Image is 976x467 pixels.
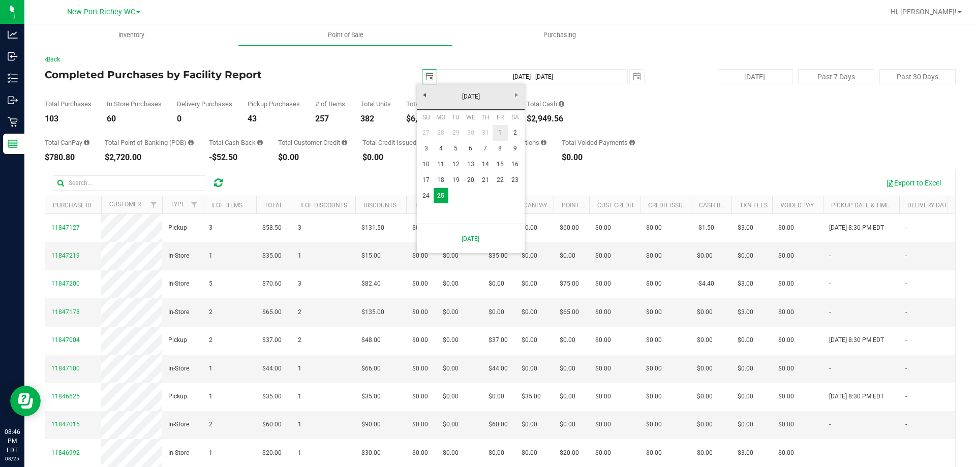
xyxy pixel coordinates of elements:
[315,115,345,123] div: 257
[530,30,590,40] span: Purchasing
[463,125,478,141] a: 30
[560,223,579,233] span: $60.00
[738,392,753,401] span: $0.00
[105,153,194,162] div: $2,720.00
[45,115,91,123] div: 103
[434,110,448,125] th: Monday
[8,73,18,83] inline-svg: Inventory
[412,307,428,317] span: $0.00
[829,223,884,233] span: [DATE] 8:30 PM EDT
[778,251,794,261] span: $0.00
[209,335,212,345] span: 2
[209,307,212,317] span: 2
[905,392,907,401] span: -
[562,202,634,209] a: Point of Banking (POB)
[262,364,282,373] span: $44.00
[629,139,635,146] i: Sum of all voided payment transaction amounts, excluding tips and transaction fees, for all purch...
[527,115,564,123] div: $2,949.56
[522,335,537,345] span: $0.00
[419,188,434,204] a: 24
[361,392,381,401] span: $35.00
[489,364,508,373] span: $44.00
[168,251,189,261] span: In-Store
[419,125,434,141] a: 27
[443,307,459,317] span: $0.00
[412,251,428,261] span: $0.00
[522,279,537,289] span: $0.00
[905,251,907,261] span: -
[209,279,212,289] span: 5
[697,223,714,233] span: -$1.50
[738,364,753,373] span: $0.00
[829,335,884,345] span: [DATE] 8:30 PM EDT
[778,392,794,401] span: $0.00
[262,335,282,345] span: $37.00
[45,153,89,162] div: $780.80
[879,69,956,84] button: Past 30 Days
[248,101,300,107] div: Pickup Purchases
[262,251,282,261] span: $35.00
[559,101,564,107] i: Sum of the successful, non-voided cash payment transactions for all purchases in the date range. ...
[443,364,459,373] span: $0.00
[168,448,189,458] span: In-Store
[778,364,794,373] span: $0.00
[524,202,547,209] a: CanPay
[412,335,428,345] span: $0.00
[448,141,463,157] a: 5
[829,279,831,289] span: -
[422,70,437,84] span: select
[738,279,753,289] span: $3.00
[697,307,713,317] span: $0.00
[45,139,89,146] div: Total CanPay
[51,252,80,259] span: 11847219
[434,188,448,204] a: 25
[595,364,611,373] span: $0.00
[646,223,662,233] span: $0.00
[419,157,434,172] a: 10
[738,448,753,458] span: $3.00
[361,448,381,458] span: $30.00
[508,157,523,172] a: 16
[522,364,537,373] span: $0.00
[406,101,444,107] div: Total Price
[560,420,575,429] span: $0.00
[361,251,381,261] span: $15.00
[298,279,301,289] span: 3
[262,307,282,317] span: $65.00
[51,449,80,456] span: 11846992
[489,448,504,458] span: $0.00
[560,279,579,289] span: $75.00
[493,110,507,125] th: Friday
[315,101,345,107] div: # of Items
[463,110,478,125] th: Wednesday
[298,448,301,458] span: 1
[738,223,753,233] span: $3.00
[443,279,459,289] span: $0.00
[188,139,194,146] i: Sum of the successful, non-voided point-of-banking payment transactions, both via payment termina...
[262,392,282,401] span: $35.00
[298,251,301,261] span: 1
[560,364,575,373] span: $0.00
[646,364,662,373] span: $0.00
[45,69,348,80] h4: Completed Purchases by Facility Report
[314,30,377,40] span: Point of Sale
[907,202,951,209] a: Delivery Date
[646,392,662,401] span: $0.00
[646,307,662,317] span: $0.00
[478,110,493,125] th: Thursday
[697,279,714,289] span: -$4.40
[51,421,80,428] span: 11847015
[829,364,831,373] span: -
[362,153,423,162] div: $0.00
[778,335,794,345] span: $0.00
[51,280,80,287] span: 11847200
[448,172,463,188] a: 19
[186,196,203,213] a: Filter
[905,279,907,289] span: -
[443,420,459,429] span: $0.00
[107,101,162,107] div: In Store Purchases
[646,448,662,458] span: $0.00
[209,392,212,401] span: 1
[630,70,644,84] span: select
[699,202,733,209] a: Cash Back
